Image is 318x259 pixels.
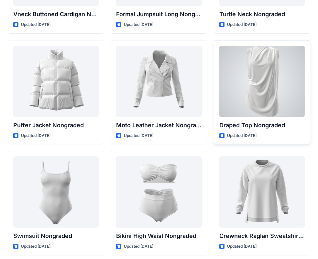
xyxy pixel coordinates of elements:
[124,243,153,250] p: Updated [DATE]
[13,231,99,241] p: Swimsuit Nongraded
[227,21,257,28] p: Updated [DATE]
[13,121,99,130] p: Puffer Jacket Nongraded
[219,156,305,228] a: Crewneck Raglan Sweatshirt w Slits Nongraded
[116,231,202,241] p: Bikini High Waist Nongraded
[116,121,202,130] p: Moto Leather Jacket Nongraded
[13,46,99,117] a: Puffer Jacket Nongraded
[13,10,99,19] p: Vneck Buttoned Cardigan Nongraded
[227,132,257,139] p: Updated [DATE]
[21,132,50,139] p: Updated [DATE]
[116,156,202,228] a: Bikini High Waist Nongraded
[21,243,50,250] p: Updated [DATE]
[227,243,257,250] p: Updated [DATE]
[219,231,305,241] p: Crewneck Raglan Sweatshirt w Slits Nongraded
[219,10,305,19] p: Turtle Neck Nongraded
[21,21,50,28] p: Updated [DATE]
[124,132,153,139] p: Updated [DATE]
[124,21,153,28] p: Updated [DATE]
[219,121,305,130] p: Draped Top Nongraded
[116,10,202,19] p: Formal Jumpsuit Long Nongraded
[219,46,305,117] a: Draped Top Nongraded
[116,46,202,117] a: Moto Leather Jacket Nongraded
[13,156,99,228] a: Swimsuit Nongraded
